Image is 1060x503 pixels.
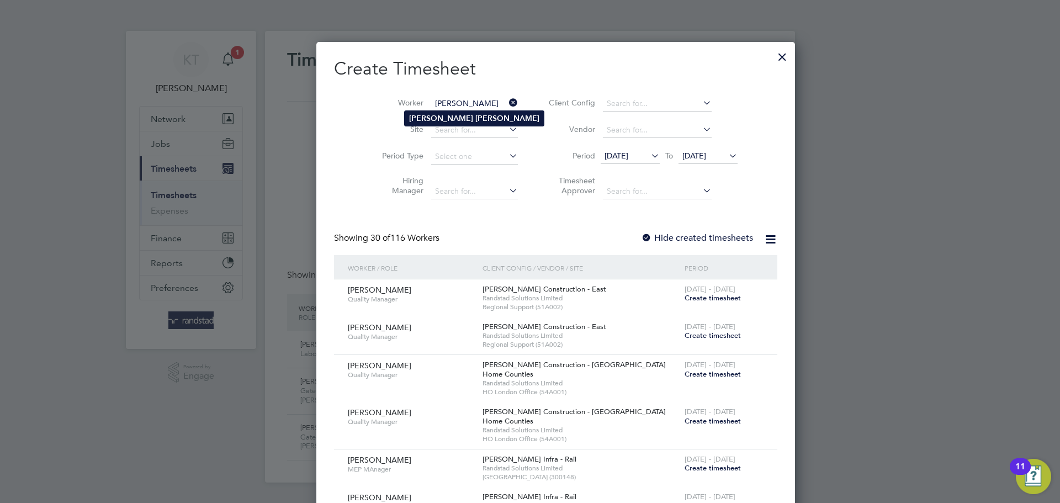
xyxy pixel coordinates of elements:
label: Timesheet Approver [545,176,595,195]
span: [DATE] - [DATE] [685,454,735,464]
span: Regional Support (51A002) [483,303,679,311]
input: Search for... [603,123,712,138]
span: [PERSON_NAME] [348,493,411,502]
span: Randstad Solutions Limited [483,464,679,473]
span: [DATE] - [DATE] [685,284,735,294]
span: Randstad Solutions Limited [483,426,679,435]
label: Period Type [374,151,423,161]
span: Randstad Solutions Limited [483,331,679,340]
span: [DATE] - [DATE] [685,492,735,501]
label: Period [545,151,595,161]
span: Randstad Solutions Limited [483,379,679,388]
span: [DATE] - [DATE] [685,322,735,331]
div: Client Config / Vendor / Site [480,255,682,280]
span: Quality Manager [348,370,474,379]
span: Create timesheet [685,293,741,303]
span: [DATE] - [DATE] [685,360,735,369]
label: Client Config [545,98,595,108]
label: Vendor [545,124,595,134]
span: Create timesheet [685,416,741,426]
div: Period [682,255,766,280]
label: Worker [374,98,423,108]
span: [PERSON_NAME] [348,361,411,370]
span: [PERSON_NAME] Construction - [GEOGRAPHIC_DATA] Home Counties [483,360,666,379]
input: Search for... [603,96,712,112]
span: Regional Support (51A002) [483,340,679,349]
span: Quality Manager [348,295,474,304]
span: [PERSON_NAME] Construction - [GEOGRAPHIC_DATA] Home Counties [483,407,666,426]
span: [PERSON_NAME] Infra - Rail [483,454,576,464]
span: [PERSON_NAME] Infra - Rail [483,492,576,501]
span: [DATE] [605,151,628,161]
span: [PERSON_NAME] Construction - East [483,284,606,294]
span: [DATE] - [DATE] [685,407,735,416]
span: [PERSON_NAME] [348,455,411,465]
span: HO London Office (54A001) [483,435,679,443]
span: MEP MAnager [348,465,474,474]
span: [PERSON_NAME] [348,285,411,295]
div: Showing [334,232,442,244]
input: Search for... [431,123,518,138]
span: Quality Manager [348,417,474,426]
div: 11 [1015,467,1025,481]
span: Quality Manager [348,332,474,341]
h2: Create Timesheet [334,57,777,81]
span: Create timesheet [685,331,741,340]
input: Select one [431,149,518,165]
span: Create timesheet [685,463,741,473]
span: 116 Workers [370,232,439,243]
label: Hiring Manager [374,176,423,195]
span: [PERSON_NAME] [348,322,411,332]
b: [PERSON_NAME] [409,114,473,123]
span: Randstad Solutions Limited [483,294,679,303]
label: Hide created timesheets [641,232,753,243]
label: Site [374,124,423,134]
span: To [662,149,676,163]
div: Worker / Role [345,255,480,280]
span: Create timesheet [685,369,741,379]
button: Open Resource Center, 11 new notifications [1016,459,1051,494]
span: [DATE] [682,151,706,161]
input: Search for... [431,96,518,112]
span: 30 of [370,232,390,243]
span: HO London Office (54A001) [483,388,679,396]
input: Search for... [431,184,518,199]
span: [PERSON_NAME] [348,407,411,417]
span: [PERSON_NAME] Construction - East [483,322,606,331]
span: [GEOGRAPHIC_DATA] (300148) [483,473,679,481]
b: [PERSON_NAME] [475,114,539,123]
input: Search for... [603,184,712,199]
